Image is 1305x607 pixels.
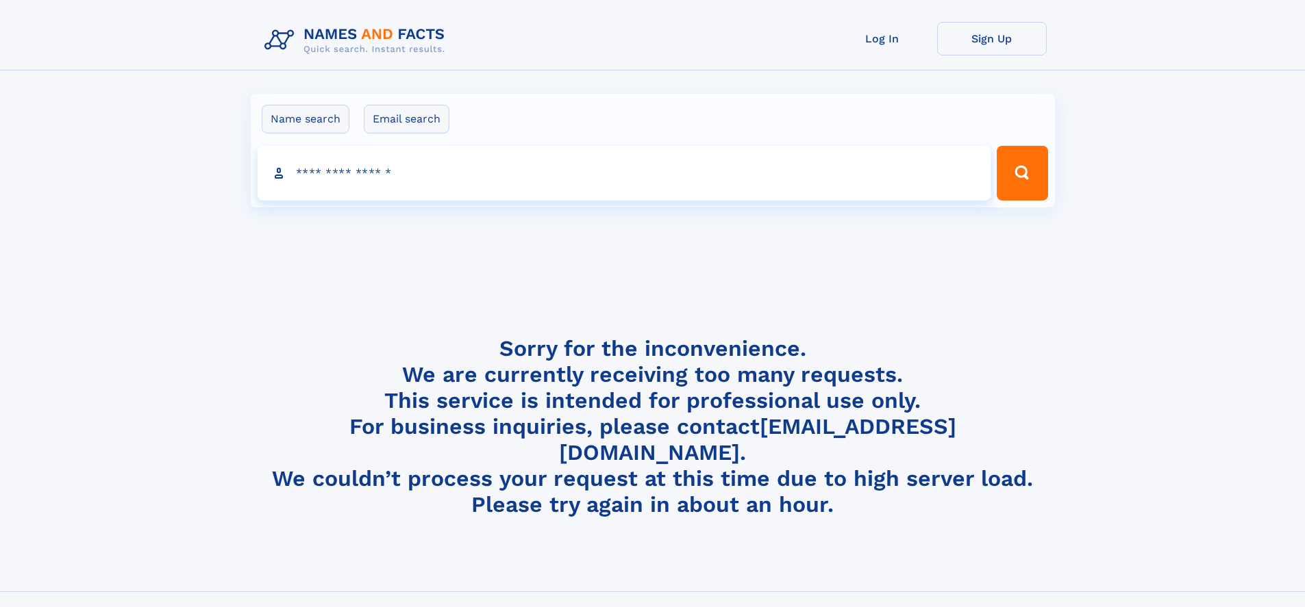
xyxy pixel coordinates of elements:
[262,105,349,133] label: Name search
[828,22,937,55] a: Log In
[258,146,991,201] input: search input
[559,413,956,465] a: [EMAIL_ADDRESS][DOMAIN_NAME]
[937,22,1047,55] a: Sign Up
[997,146,1047,201] button: Search Button
[259,22,456,59] img: Logo Names and Facts
[364,105,449,133] label: Email search
[259,335,1047,518] h4: Sorry for the inconvenience. We are currently receiving too many requests. This service is intend...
